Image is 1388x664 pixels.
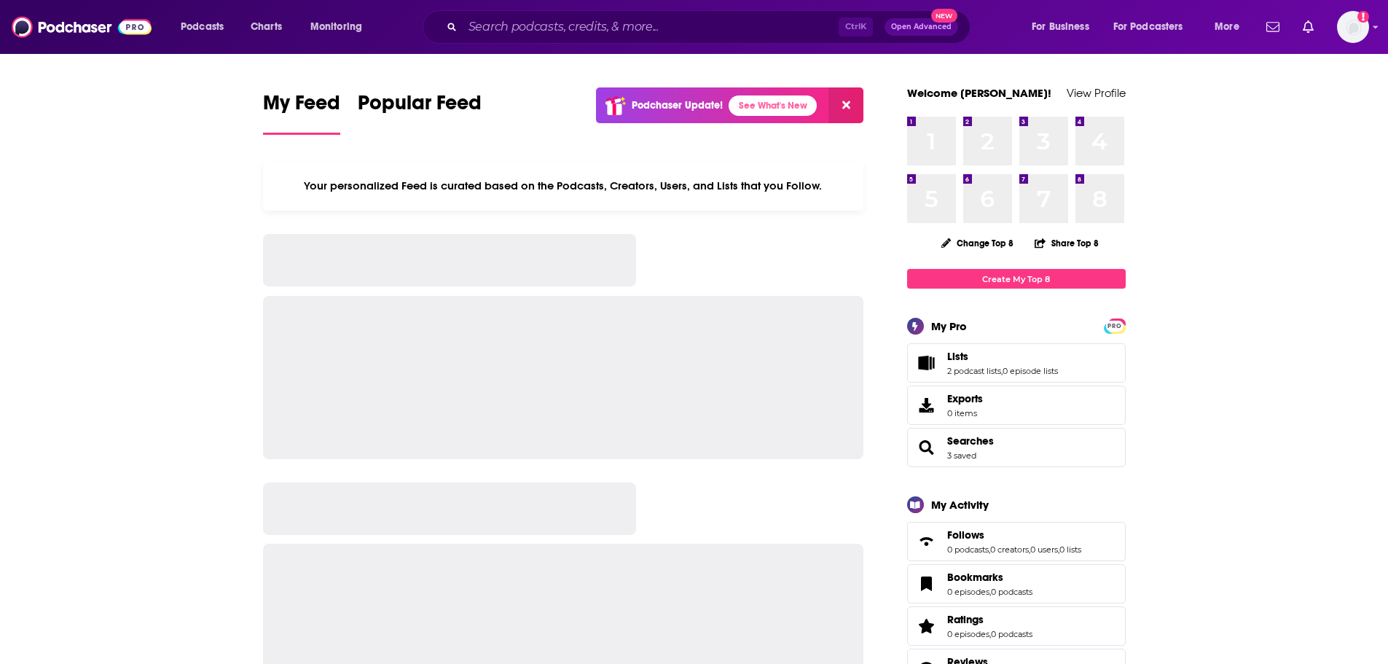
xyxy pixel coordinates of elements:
a: Follows [947,528,1081,542]
a: Show notifications dropdown [1297,15,1320,39]
span: Logged in as gbrussel [1337,11,1369,43]
div: Search podcasts, credits, & more... [436,10,984,44]
a: 0 podcasts [991,629,1032,639]
a: Popular Feed [358,90,482,135]
span: Bookmarks [907,564,1126,604]
a: See What's New [729,95,817,116]
span: Lists [907,343,1126,383]
span: , [1001,366,1003,376]
span: Ratings [947,613,984,626]
a: Ratings [912,616,941,636]
a: 0 episode lists [1003,366,1058,376]
a: 0 lists [1059,544,1081,555]
span: Searches [907,428,1126,467]
a: 0 podcasts [947,544,989,555]
span: Open Advanced [891,23,952,31]
a: 0 episodes [947,629,989,639]
span: , [1029,544,1030,555]
span: Bookmarks [947,571,1003,584]
a: Exports [907,386,1126,425]
button: open menu [1104,15,1204,39]
span: For Business [1032,17,1089,37]
a: View Profile [1067,86,1126,100]
a: PRO [1106,320,1124,331]
a: Charts [241,15,291,39]
span: Charts [251,17,282,37]
span: , [989,629,991,639]
span: , [989,544,990,555]
div: My Activity [931,498,989,512]
button: open menu [300,15,381,39]
span: Ctrl K [839,17,873,36]
span: Exports [912,395,941,415]
a: Searches [912,437,941,458]
a: 2 podcast lists [947,366,1001,376]
span: More [1215,17,1239,37]
p: Podchaser Update! [632,99,723,112]
span: Podcasts [181,17,224,37]
span: For Podcasters [1113,17,1183,37]
a: 0 podcasts [991,587,1032,597]
a: 0 creators [990,544,1029,555]
a: My Feed [263,90,340,135]
a: 0 episodes [947,587,989,597]
a: Bookmarks [912,574,941,594]
span: New [931,9,957,23]
div: My Pro [931,319,967,333]
span: Popular Feed [358,90,482,124]
a: 0 users [1030,544,1058,555]
a: Lists [947,350,1058,363]
span: , [989,587,991,597]
a: Follows [912,531,941,552]
span: Exports [947,392,983,405]
a: Welcome [PERSON_NAME]! [907,86,1051,100]
button: open menu [1204,15,1258,39]
a: Lists [912,353,941,373]
div: Your personalized Feed is curated based on the Podcasts, Creators, Users, and Lists that you Follow. [263,161,864,211]
img: Podchaser - Follow, Share and Rate Podcasts [12,13,152,41]
a: 3 saved [947,450,976,461]
svg: Add a profile image [1357,11,1369,23]
img: User Profile [1337,11,1369,43]
a: Ratings [947,613,1032,626]
span: Follows [907,522,1126,561]
button: Open AdvancedNew [885,18,958,36]
span: Lists [947,350,968,363]
button: Change Top 8 [933,234,1023,252]
span: My Feed [263,90,340,124]
input: Search podcasts, credits, & more... [463,15,839,39]
button: Show profile menu [1337,11,1369,43]
button: open menu [1022,15,1107,39]
a: Show notifications dropdown [1260,15,1285,39]
span: Ratings [907,606,1126,646]
a: Bookmarks [947,571,1032,584]
a: Create My Top 8 [907,269,1126,289]
span: Monitoring [310,17,362,37]
span: , [1058,544,1059,555]
a: Searches [947,434,994,448]
span: Follows [947,528,984,542]
button: Share Top 8 [1034,229,1099,257]
button: open menu [170,15,243,39]
span: 0 items [947,408,983,418]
